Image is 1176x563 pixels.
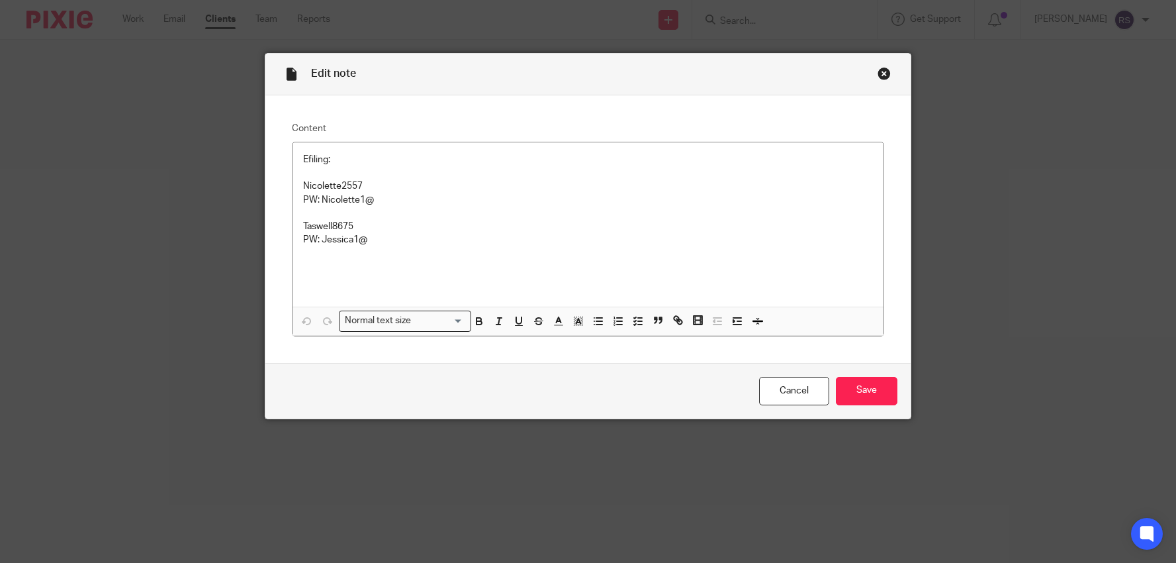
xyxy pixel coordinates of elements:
[303,179,873,193] p: Nicolette2557
[342,314,414,328] span: Normal text size
[303,233,873,246] p: PW: Jessica1@
[836,377,897,405] input: Save
[759,377,829,405] a: Cancel
[416,314,463,328] input: Search for option
[303,153,873,166] p: Efiling:
[311,68,356,79] span: Edit note
[292,122,884,135] label: Content
[878,67,891,80] div: Close this dialog window
[339,311,471,331] div: Search for option
[303,193,873,207] p: PW: Nicolette1@
[303,220,873,233] p: Taswell8675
